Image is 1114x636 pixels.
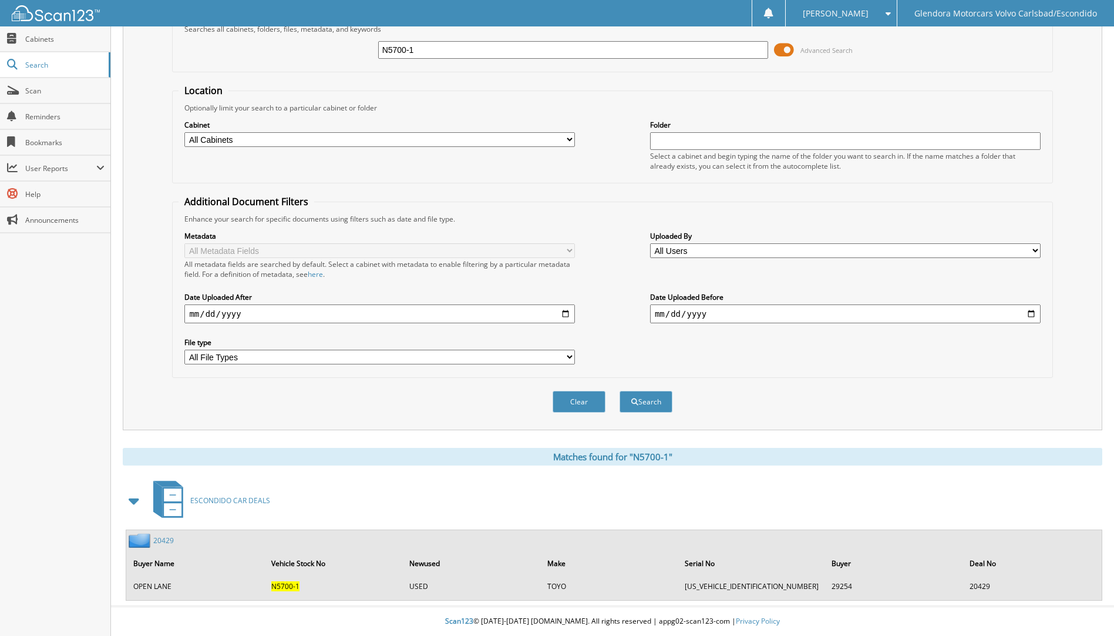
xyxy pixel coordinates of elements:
[179,24,1046,34] div: Searches all cabinets, folders, files, metadata, and keywords
[25,60,103,70] span: Search
[679,577,824,596] td: [US_VEHICLE_IDENTIFICATION_NUMBER]
[127,577,264,596] td: OPEN LANE
[1055,580,1114,636] iframe: Chat Widget
[650,120,1041,130] label: Folder
[184,120,575,130] label: Cabinet
[826,577,962,596] td: 29254
[190,496,270,506] span: ESCONDIDO CAR DEALS
[25,189,105,199] span: Help
[25,215,105,225] span: Announcements
[12,5,100,21] img: scan123-logo-white.svg
[403,577,540,596] td: USED
[25,112,105,122] span: Reminders
[111,607,1114,636] div: © [DATE]-[DATE] [DOMAIN_NAME]. All rights reserved | appg02-scan123-com |
[179,195,314,208] legend: Additional Document Filters
[179,103,1046,113] div: Optionally limit your search to a particular cabinet or folder
[146,477,270,524] a: ESCONDIDO CAR DEALS
[650,231,1041,241] label: Uploaded By
[184,337,575,347] label: File type
[265,551,402,575] th: Vehicle Stock No
[541,551,678,575] th: Make
[123,448,1102,466] div: Matches found for "N5700-1"
[541,577,678,596] td: TOYO
[179,84,228,97] legend: Location
[553,391,605,413] button: Clear
[25,138,105,148] span: Bookmarks
[129,533,153,548] img: folder2.png
[650,292,1041,302] label: Date Uploaded Before
[25,86,105,96] span: Scan
[308,269,323,279] a: here
[184,259,575,279] div: All metadata fields are searched by default. Select a cabinet with metadata to enable filtering b...
[964,551,1100,575] th: Deal No
[679,551,824,575] th: Serial No
[803,10,869,17] span: [PERSON_NAME]
[620,391,672,413] button: Search
[914,10,1097,17] span: Glendora Motorcars Volvo Carlsbad/Escondido
[800,46,853,55] span: Advanced Search
[184,292,575,302] label: Date Uploaded After
[736,616,780,626] a: Privacy Policy
[826,551,962,575] th: Buyer
[650,151,1041,171] div: Select a cabinet and begin typing the name of the folder you want to search in. If the name match...
[650,304,1041,323] input: end
[25,34,105,44] span: Cabinets
[964,577,1100,596] td: 20429
[25,163,96,173] span: User Reports
[127,551,264,575] th: Buyer Name
[153,535,174,545] a: 20429
[445,616,473,626] span: Scan123
[403,551,540,575] th: Newused
[271,581,299,591] span: N5700-1
[184,231,575,241] label: Metadata
[184,304,575,323] input: start
[179,214,1046,224] div: Enhance your search for specific documents using filters such as date and file type.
